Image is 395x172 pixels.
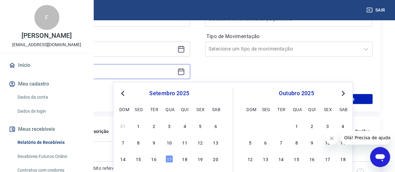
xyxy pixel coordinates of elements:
[15,136,86,149] a: Relatório de Recebíveis
[262,122,269,130] div: Choose segunda-feira, 29 de setembro de 2025
[34,5,59,30] div: F
[165,155,173,163] div: Choose quarta-feira, 17 de setembro de 2025
[119,106,127,113] div: dom
[15,105,86,118] a: Dados de login
[12,42,81,48] p: [EMAIL_ADDRESS][DOMAIN_NAME]
[246,155,254,163] div: Choose domingo, 12 de outubro de 2025
[196,139,204,146] div: Choose sexta-feira, 12 de setembro de 2025
[277,139,285,146] div: Choose terça-feira, 7 de outubro de 2025
[355,128,370,135] p: Tarifas
[293,106,300,113] div: qua
[365,4,388,16] button: Sair
[165,122,173,130] div: Choose quarta-feira, 3 de setembro de 2025
[118,90,220,97] div: setembro 2025
[293,155,300,163] div: Choose quarta-feira, 15 de outubro de 2025
[4,4,52,9] span: Olá! Precisa de ajuda?
[293,139,300,146] div: Choose quarta-feira, 8 de outubro de 2025
[339,155,347,163] div: Choose sábado, 18 de outubro de 2025
[308,106,316,113] div: qui
[277,155,285,163] div: Choose terça-feira, 14 de outubro de 2025
[150,139,158,146] div: Choose terça-feira, 9 de setembro de 2025
[340,131,390,145] iframe: Mensagem da empresa
[262,106,269,113] div: seg
[135,139,142,146] div: Choose segunda-feira, 8 de setembro de 2025
[339,139,347,146] div: Choose sábado, 11 de outubro de 2025
[212,122,220,130] div: Choose sábado, 6 de setembro de 2025
[206,33,372,40] label: Tipo de Movimentação
[212,106,220,113] div: sab
[135,155,142,163] div: Choose segunda-feira, 15 de setembro de 2025
[88,128,109,135] p: Descrição
[339,122,347,130] div: Choose sábado, 4 de outubro de 2025
[7,122,86,136] button: Meus recebíveis
[246,122,254,130] div: Choose domingo, 28 de setembro de 2025
[324,155,331,163] div: Choose sexta-feira, 17 de outubro de 2025
[15,150,86,163] a: Recebíveis Futuros Online
[196,122,204,130] div: Choose sexta-feira, 5 de setembro de 2025
[165,139,173,146] div: Choose quarta-feira, 10 de setembro de 2025
[324,106,331,113] div: sex
[119,139,127,146] div: Choose domingo, 7 de setembro de 2025
[181,106,189,113] div: qui
[7,77,86,91] button: Meu cadastro
[22,32,190,39] p: Período personalizado
[324,139,331,146] div: Choose sexta-feira, 10 de outubro de 2025
[165,106,173,113] div: qua
[293,122,300,130] div: Choose quarta-feira, 1 de outubro de 2025
[212,139,220,146] div: Choose sábado, 13 de setembro de 2025
[22,32,72,39] p: [PERSON_NAME]
[150,106,158,113] div: ter
[135,106,142,113] div: seg
[15,91,86,104] a: Dados da conta
[212,155,220,163] div: Choose sábado, 20 de setembro de 2025
[308,155,316,163] div: Choose quinta-feira, 16 de outubro de 2025
[196,106,204,113] div: sex
[325,132,338,145] iframe: Fechar mensagem
[277,106,285,113] div: ter
[119,155,127,163] div: Choose domingo, 14 de setembro de 2025
[181,139,189,146] div: Choose quinta-feira, 11 de setembro de 2025
[28,67,175,76] input: Data final
[370,147,390,167] iframe: Botão para abrir a janela de mensagens
[135,122,142,130] div: Choose segunda-feira, 1 de setembro de 2025
[7,58,86,72] a: Início
[245,90,348,97] div: outubro 2025
[181,155,189,163] div: Choose quinta-feira, 18 de setembro de 2025
[339,90,347,97] button: Next Month
[196,155,204,163] div: Choose sexta-feira, 19 de setembro de 2025
[119,90,126,97] button: Previous Month
[28,44,175,54] input: Data inicial
[277,122,285,130] div: Choose terça-feira, 30 de setembro de 2025
[181,122,189,130] div: Choose quinta-feira, 4 de setembro de 2025
[308,122,316,130] div: Choose quinta-feira, 2 de outubro de 2025
[324,122,331,130] div: Choose sexta-feira, 3 de outubro de 2025
[246,139,254,146] div: Choose domingo, 5 de outubro de 2025
[262,155,269,163] div: Choose segunda-feira, 13 de outubro de 2025
[308,139,316,146] div: Choose quinta-feira, 9 de outubro de 2025
[150,122,158,130] div: Choose terça-feira, 2 de setembro de 2025
[119,122,127,130] div: Choose domingo, 31 de agosto de 2025
[339,106,347,113] div: sab
[150,155,158,163] div: Choose terça-feira, 16 de setembro de 2025
[246,106,254,113] div: dom
[262,139,269,146] div: Choose segunda-feira, 6 de outubro de 2025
